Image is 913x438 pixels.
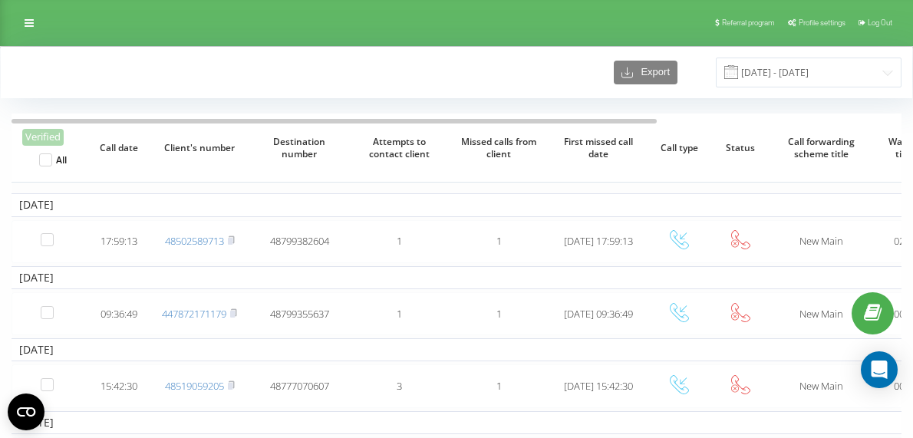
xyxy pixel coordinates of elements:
[262,136,338,160] span: Destination number
[162,307,226,321] a: 447872171179
[720,142,761,154] span: Status
[614,61,677,84] button: Export
[397,307,402,321] span: 1
[397,234,402,248] span: 1
[564,307,633,321] span: [DATE] 09:36:49
[162,142,238,154] span: Client's number
[861,351,898,388] div: Open Intercom Messenger
[496,307,502,321] span: 1
[771,220,871,263] td: New Main
[722,18,775,27] span: Referral program
[771,292,871,335] td: New Main
[88,220,150,263] td: 17:59:13
[165,379,224,393] a: 48519059205
[799,18,845,27] span: Profile settings
[496,234,502,248] span: 1
[165,234,224,248] a: 48502589713
[397,379,402,393] span: 3
[39,153,67,166] label: All
[88,292,150,335] td: 09:36:49
[561,136,637,160] span: First missed call date
[496,379,502,393] span: 1
[564,379,633,393] span: [DATE] 15:42:30
[8,394,44,430] button: Open CMP widget
[88,364,150,407] td: 15:42:30
[771,364,871,407] td: New Main
[783,136,859,160] span: Call forwarding scheme title
[658,142,700,154] span: Call type
[633,67,670,78] span: Export
[270,234,329,248] span: 48799382604
[361,136,437,160] span: Attempts to contact client
[868,18,892,27] span: Log Out
[564,234,633,248] span: [DATE] 17:59:13
[270,379,329,393] span: 48777070607
[98,142,140,154] span: Call date
[461,136,537,160] span: Missed calls from client
[270,307,329,321] span: 48799355637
